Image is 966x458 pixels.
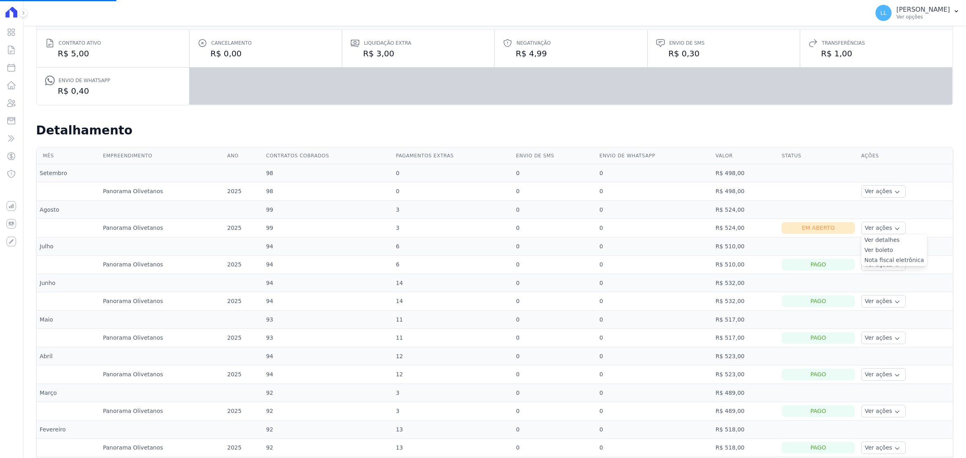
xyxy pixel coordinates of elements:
td: Agosto [37,201,100,219]
th: Status [778,148,858,164]
a: Ver detalhes [865,236,924,244]
td: 0 [513,201,596,219]
td: R$ 524,00 [712,219,778,237]
td: 94 [263,365,392,384]
td: Panorama Olivetanos [100,256,224,274]
dd: R$ 0,40 [45,85,181,97]
th: Empreendimento [100,148,224,164]
td: 0 [513,164,596,182]
p: [PERSON_NAME] [896,6,950,14]
td: 3 [392,402,513,421]
td: 0 [596,329,712,347]
td: R$ 517,00 [712,311,778,329]
td: 0 [513,274,596,292]
td: 93 [263,311,392,329]
td: R$ 489,00 [712,402,778,421]
td: R$ 532,00 [712,292,778,311]
td: 99 [263,219,392,237]
td: 6 [392,237,513,256]
td: 94 [263,237,392,256]
td: 0 [392,182,513,201]
td: 11 [392,329,513,347]
div: Em Aberto [782,222,855,234]
span: Transferências [822,39,865,47]
td: R$ 510,00 [712,256,778,274]
td: R$ 532,00 [712,274,778,292]
td: R$ 518,00 [712,421,778,439]
td: 11 [392,311,513,329]
th: Pagamentos extras [392,148,513,164]
td: 0 [596,292,712,311]
td: 92 [263,439,392,457]
div: Pago [782,442,855,454]
td: Setembro [37,164,100,182]
td: 98 [263,182,392,201]
dd: R$ 3,00 [350,48,486,59]
a: Ver boleto [865,246,924,254]
td: R$ 524,00 [712,201,778,219]
th: Ano [224,148,262,164]
h2: Detalhamento [36,123,953,138]
td: 2025 [224,439,262,457]
td: 0 [596,164,712,182]
span: LL [880,10,887,16]
td: 0 [513,347,596,365]
td: R$ 523,00 [712,347,778,365]
button: Ver ações [861,441,906,454]
td: 13 [392,421,513,439]
td: 94 [263,256,392,274]
td: Fevereiro [37,421,100,439]
td: Maio [37,311,100,329]
td: 0 [596,347,712,365]
td: 94 [263,347,392,365]
td: Panorama Olivetanos [100,292,224,311]
dd: R$ 0,00 [198,48,334,59]
td: R$ 523,00 [712,365,778,384]
td: 92 [263,402,392,421]
td: Julho [37,237,100,256]
td: 0 [596,439,712,457]
td: Panorama Olivetanos [100,182,224,201]
td: 0 [596,421,712,439]
td: Panorama Olivetanos [100,439,224,457]
dd: R$ 1,00 [808,48,944,59]
span: Envio de Whatsapp [59,76,110,85]
td: Panorama Olivetanos [100,402,224,421]
span: Cancelamento [211,39,252,47]
div: Pago [782,405,855,417]
td: 14 [392,274,513,292]
td: 92 [263,384,392,402]
td: R$ 498,00 [712,182,778,201]
td: 0 [513,384,596,402]
span: Negativação [516,39,551,47]
td: 0 [596,274,712,292]
td: 0 [513,439,596,457]
td: 12 [392,347,513,365]
td: 3 [392,219,513,237]
td: 0 [596,311,712,329]
td: 2025 [224,219,262,237]
th: Mês [37,148,100,164]
td: 99 [263,201,392,219]
td: 0 [513,219,596,237]
button: Ver ações [861,295,906,307]
td: R$ 498,00 [712,164,778,182]
td: 0 [513,311,596,329]
button: Ver ações [861,405,906,417]
th: Envio de Whatsapp [596,148,712,164]
td: 3 [392,384,513,402]
button: Ver ações [861,368,906,381]
dd: R$ 4,99 [503,48,639,59]
td: R$ 517,00 [712,329,778,347]
td: 0 [596,365,712,384]
td: Panorama Olivetanos [100,219,224,237]
div: Pago [782,295,855,307]
th: Valor [712,148,778,164]
td: 0 [596,237,712,256]
td: 0 [596,219,712,237]
td: 2025 [224,292,262,311]
td: 3 [392,201,513,219]
td: 2025 [224,256,262,274]
td: 6 [392,256,513,274]
dd: R$ 0,30 [656,48,792,59]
